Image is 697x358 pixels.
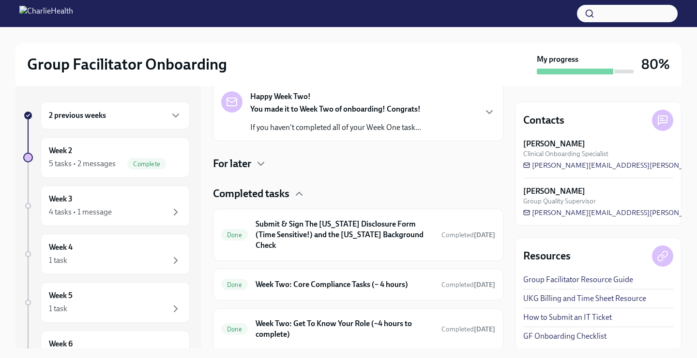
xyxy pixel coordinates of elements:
a: DoneSubmit & Sign The [US_STATE] Disclosure Form (Time Sensitive!) and the [US_STATE] Background ... [221,217,495,253]
a: Group Facilitator Resource Guide [523,274,633,285]
div: 5 tasks • 2 messages [49,158,116,169]
span: Completed [441,281,495,289]
a: DoneWeek Two: Get To Know Your Role (~4 hours to complete)Completed[DATE] [221,316,495,342]
h6: Week 6 [49,339,73,349]
a: Week 51 task [23,282,190,323]
h6: Week 4 [49,242,73,253]
h6: Week 5 [49,290,73,301]
span: Done [221,231,248,239]
div: 1 task [49,255,67,266]
h6: Week 2 [49,145,72,156]
div: 1 task [49,303,67,314]
h4: Resources [523,249,571,263]
span: Clinical Onboarding Specialist [523,149,608,158]
a: How to Submit an IT Ticket [523,312,612,323]
h6: Week Two: Get To Know Your Role (~4 hours to complete) [256,318,434,340]
strong: My progress [537,54,578,65]
span: September 20th, 2025 14:49 [441,325,495,334]
span: Completed [441,325,495,333]
h3: 80% [641,56,670,73]
a: GF Onboarding Checklist [523,331,606,342]
span: Done [221,281,248,288]
span: Completed [441,231,495,239]
h4: Contacts [523,113,564,128]
a: Week 34 tasks • 1 message [23,186,190,226]
img: CharlieHealth [19,6,73,21]
h6: Submit & Sign The [US_STATE] Disclosure Form (Time Sensitive!) and the [US_STATE] Background Check [256,219,434,251]
div: Completed tasks [213,186,503,201]
h6: Week Two: Core Compliance Tasks (~ 4 hours) [256,279,434,290]
h4: For later [213,157,251,171]
a: Week 41 task [23,234,190,274]
h2: Group Facilitator Onboarding [27,55,227,74]
span: Done [221,326,248,333]
h6: Week 3 [49,194,73,204]
a: UKG Billing and Time Sheet Resource [523,293,646,304]
strong: You made it to Week Two of onboarding! Congrats! [250,104,421,114]
strong: [PERSON_NAME] [523,186,585,197]
p: If you haven't completed all of your Week One task... [250,122,421,133]
div: For later [213,157,503,171]
span: Group Quality Supervisor [523,197,596,206]
strong: [DATE] [474,325,495,333]
div: 4 tasks • 1 message [49,207,112,217]
a: Week 25 tasks • 2 messagesComplete [23,137,190,178]
strong: [DATE] [474,231,495,239]
div: 2 previous weeks [41,101,190,129]
h4: Completed tasks [213,186,289,201]
strong: [DATE] [474,281,495,289]
span: Complete [127,160,166,168]
span: September 19th, 2025 16:19 [441,230,495,240]
h6: 2 previous weeks [49,110,106,121]
strong: Happy Week Two! [250,91,311,102]
strong: [PERSON_NAME] [523,139,585,149]
span: September 18th, 2025 09:19 [441,280,495,289]
a: DoneWeek Two: Core Compliance Tasks (~ 4 hours)Completed[DATE] [221,277,495,292]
